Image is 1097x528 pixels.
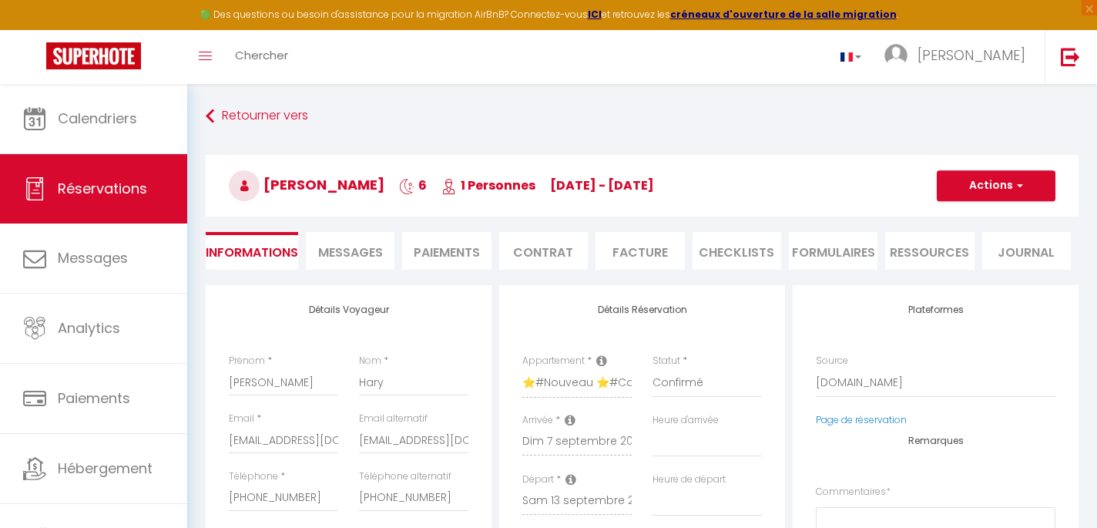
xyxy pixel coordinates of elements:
span: Chercher [235,47,288,63]
span: Analytics [58,318,120,338]
a: Chercher [223,30,300,84]
label: Prénom [229,354,265,368]
h4: Remarques [816,436,1055,446]
span: Réservations [58,179,147,198]
button: Actions [937,170,1055,201]
h4: Détails Réservation [522,304,762,315]
li: CHECKLISTS [693,232,781,270]
label: Source [816,354,848,368]
label: Statut [652,354,680,368]
span: [PERSON_NAME] [918,45,1025,65]
li: Contrat [499,232,588,270]
h4: Détails Voyageur [229,304,468,315]
label: Commentaires [816,485,891,499]
label: Téléphone [229,469,278,484]
label: Appartement [522,354,585,368]
span: 1 Personnes [441,177,535,194]
span: 6 [399,177,427,194]
img: ... [884,44,907,67]
a: ICI [588,8,602,21]
label: Heure d'arrivée [652,413,719,428]
label: Téléphone alternatif [359,469,451,484]
span: [DATE] - [DATE] [550,177,654,194]
li: Ressources [885,232,974,270]
a: Retourner vers [206,103,1079,130]
label: Arrivée [522,413,553,428]
label: Email alternatif [359,412,428,426]
img: logout [1061,47,1080,66]
li: FORMULAIRES [789,232,877,270]
span: [PERSON_NAME] [229,175,384,194]
label: Heure de départ [652,473,726,487]
span: Messages [58,248,128,267]
label: Départ [522,473,554,487]
li: Journal [982,232,1071,270]
h4: Plateformes [816,304,1055,315]
a: ... [PERSON_NAME] [873,30,1045,84]
span: Messages [318,244,383,261]
label: Nom [359,354,381,368]
li: Facture [595,232,684,270]
li: Paiements [402,232,491,270]
label: Email [229,412,254,426]
span: Paiements [58,388,130,408]
span: Calendriers [58,109,137,128]
img: Super Booking [46,42,141,69]
span: Hébergement [58,459,153,478]
a: créneaux d'ouverture de la salle migration [670,8,897,21]
a: Page de réservation [816,413,907,426]
li: Informations [206,232,298,270]
button: Ouvrir le widget de chat LiveChat [12,6,59,52]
